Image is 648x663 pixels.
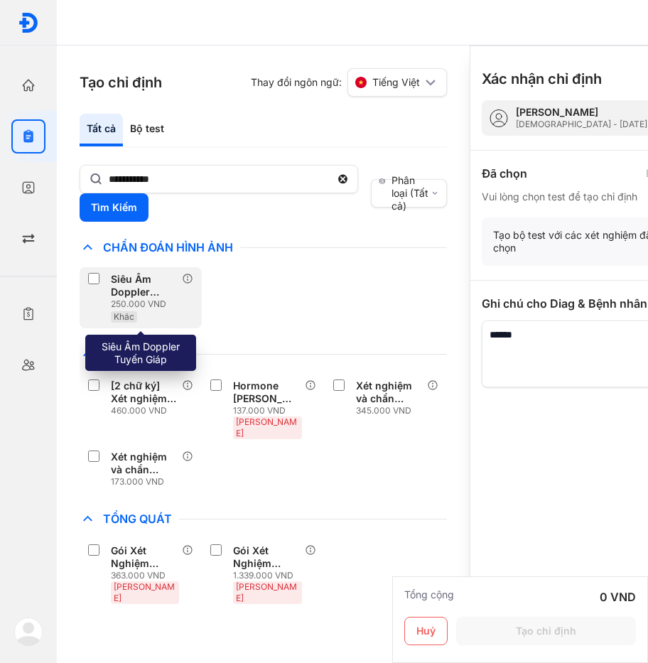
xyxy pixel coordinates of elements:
[80,193,148,222] button: Tìm Kiếm
[111,451,176,476] div: Xét nghiệm và chẩn đoán tế bào học qua chọc hút tế bào bằng kim nhỏ (FNA) (HẠCH, , VÚ) (Mẫu thứ 2)
[111,405,182,416] div: 460.000 VND
[111,544,176,570] div: Gói Xét Nghiệm - Cơ Bản (3)
[114,311,134,322] span: Khác
[516,106,647,119] div: [PERSON_NAME]
[482,69,602,89] h3: Xác nhận chỉ định
[356,379,421,405] div: Xét nghiệm và chẩn đoán tế bào học qua chọc hút tế bào bằng kim nhỏ (FNA) (HẠCH, , VÚ)
[111,298,182,310] div: 250.000 VND
[233,405,304,416] div: 137.000 VND
[516,119,647,130] div: [DEMOGRAPHIC_DATA] - [DATE]
[96,347,143,361] span: Khác
[456,617,636,645] button: Tạo chỉ định
[236,581,297,603] span: [PERSON_NAME]
[233,379,298,405] div: Hormone [PERSON_NAME] (TSH) [[PERSON_NAME]]*
[14,618,43,646] img: logo
[96,240,240,254] span: Chẩn Đoán Hình Ảnh
[111,570,182,581] div: 363.000 VND
[80,114,123,146] div: Tất cả
[80,72,162,92] h3: Tạo chỉ định
[236,416,297,438] span: [PERSON_NAME]
[111,379,176,405] div: [2 chữ ký] Xét nghiệm và chẩn đoán tế bào học qua chọc hút tế bào bằng kim nhỏ (FNA) (HẠCH , ,VÚ)
[233,570,304,581] div: 1.339.000 VND
[372,76,420,89] span: Tiếng Việt
[96,512,179,526] span: Tổng Quát
[111,476,182,487] div: 173.000 VND
[233,544,298,570] div: Gói Xét Nghiệm - [PERSON_NAME] (6)
[379,174,431,212] div: Phân loại (Tất cả)
[600,588,636,605] div: 0 VND
[111,273,176,298] div: Siêu Âm Doppler
[251,68,447,97] div: Thay đổi ngôn ngữ:
[356,405,427,416] div: 345.000 VND
[114,581,175,603] span: [PERSON_NAME]
[123,114,171,146] div: Bộ test
[482,165,527,182] div: Đã chọn
[18,12,39,33] img: logo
